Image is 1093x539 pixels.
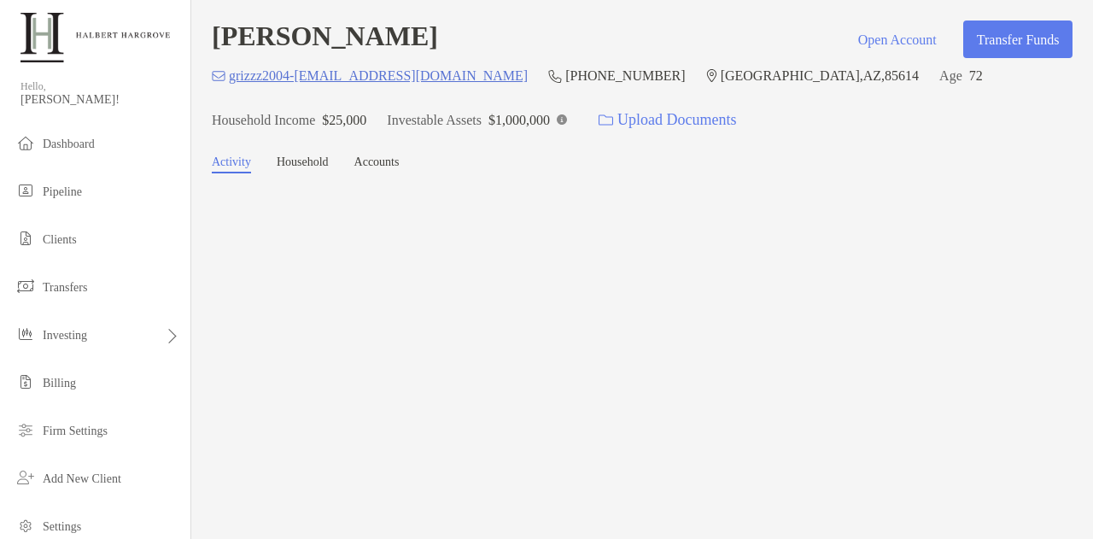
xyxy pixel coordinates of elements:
p: 72 [969,65,983,86]
p: [GEOGRAPHIC_DATA] , AZ , 85614 [721,65,919,86]
p: [PHONE_NUMBER] [565,65,685,86]
img: add_new_client icon [15,467,36,488]
h4: [PERSON_NAME] [212,21,438,58]
p: $1,000,000 [488,109,550,131]
span: Investing [43,329,87,342]
img: Phone Icon [548,69,562,83]
a: Household [277,155,329,173]
p: $25,000 [322,109,366,131]
img: clients icon [15,228,36,249]
p: Household Income [212,109,315,131]
span: Firm Settings [43,425,108,437]
img: Zoe Logo [20,7,170,68]
span: Dashboard [43,138,95,150]
span: Billing [43,377,76,390]
span: Add New Client [43,472,121,485]
img: investing icon [15,324,36,344]
img: transfers icon [15,276,36,296]
img: firm-settings icon [15,419,36,440]
p: Investable Assets [387,109,482,131]
img: billing icon [15,372,36,392]
img: settings icon [15,515,36,536]
button: Open Account [845,21,950,58]
img: Email Icon [212,71,225,81]
img: pipeline icon [15,180,36,201]
button: Transfer Funds [963,21,1073,58]
img: dashboard icon [15,132,36,153]
img: Location Icon [706,69,717,83]
img: button icon [599,114,613,126]
span: Settings [43,520,81,533]
span: Pipeline [43,185,82,198]
a: Upload Documents [587,102,747,138]
a: Activity [212,155,251,173]
p: Age [939,65,962,86]
span: Transfers [43,281,87,294]
a: Accounts [354,155,400,173]
img: Info Icon [557,114,567,125]
span: Clients [43,233,77,246]
span: [PERSON_NAME]! [20,93,180,107]
p: grizzz2004-[EMAIL_ADDRESS][DOMAIN_NAME] [229,65,528,86]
